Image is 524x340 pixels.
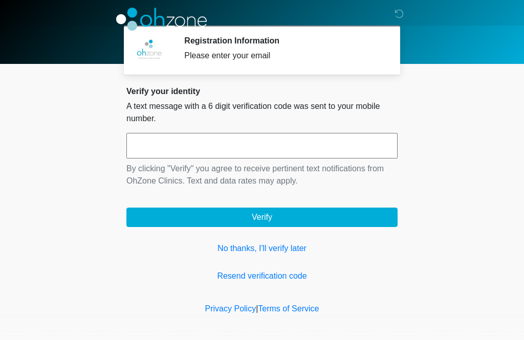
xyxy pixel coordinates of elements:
button: Verify [126,208,398,227]
a: Resend verification code [126,270,398,282]
p: A text message with a 6 digit verification code was sent to your mobile number. [126,100,398,125]
img: Agent Avatar [134,36,165,66]
h2: Registration Information [184,36,382,46]
a: Privacy Policy [205,304,256,313]
p: By clicking "Verify" you agree to receive pertinent text notifications from OhZone Clinics. Text ... [126,163,398,187]
a: No thanks, I'll verify later [126,242,398,255]
a: | [256,304,258,313]
a: Terms of Service [258,304,319,313]
h2: Verify your identity [126,86,398,96]
div: Please enter your email [184,50,382,62]
img: OhZone Clinics Logo [116,8,207,31]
